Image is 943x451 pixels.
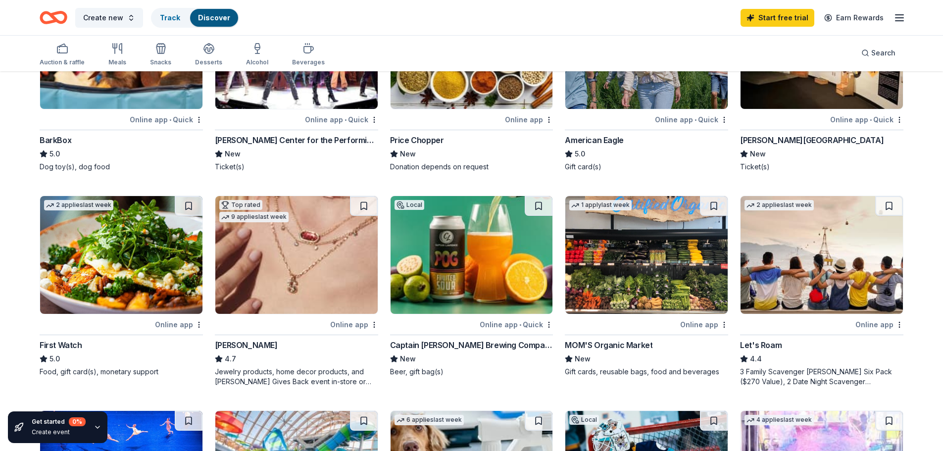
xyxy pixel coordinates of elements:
[195,58,222,66] div: Desserts
[44,200,113,210] div: 2 applies last week
[395,415,464,425] div: 6 applies last week
[215,196,378,314] img: Image for Kendra Scott
[565,196,728,377] a: Image for MOM'S Organic Market1 applylast weekOnline appMOM'S Organic MarketNewGift cards, reusab...
[569,415,599,425] div: Local
[680,318,728,331] div: Online app
[151,8,239,28] button: TrackDiscover
[575,353,591,365] span: New
[215,134,378,146] div: [PERSON_NAME] Center for the Performing Arts
[740,162,903,172] div: Ticket(s)
[505,113,553,126] div: Online app
[198,13,230,22] a: Discover
[292,58,325,66] div: Beverages
[830,113,903,126] div: Online app Quick
[108,39,126,71] button: Meals
[390,134,444,146] div: Price Chopper
[870,116,872,124] span: •
[83,12,123,24] span: Create new
[219,212,289,222] div: 9 applies last week
[215,196,378,387] a: Image for Kendra ScottTop rated9 applieslast weekOnline app[PERSON_NAME]4.7Jewelry products, home...
[75,8,143,28] button: Create new
[225,148,241,160] span: New
[655,113,728,126] div: Online app Quick
[40,339,82,351] div: First Watch
[219,200,262,210] div: Top rated
[215,339,278,351] div: [PERSON_NAME]
[40,196,203,377] a: Image for First Watch2 applieslast weekOnline appFirst Watch5.0Food, gift card(s), monetary support
[565,367,728,377] div: Gift cards, reusable bags, food and beverages
[40,134,71,146] div: BarkBox
[391,196,553,314] img: Image for Captain Lawrence Brewing Company
[50,148,60,160] span: 5.0
[565,339,652,351] div: MOM'S Organic Market
[40,162,203,172] div: Dog toy(s), dog food
[750,353,762,365] span: 4.4
[108,58,126,66] div: Meals
[395,200,424,210] div: Local
[150,58,171,66] div: Snacks
[160,13,180,22] a: Track
[32,417,86,426] div: Get started
[246,58,268,66] div: Alcohol
[40,58,85,66] div: Auction & raffle
[40,196,202,314] img: Image for First Watch
[390,196,553,377] a: Image for Captain Lawrence Brewing CompanyLocalOnline app•QuickCaptain [PERSON_NAME] Brewing Comp...
[246,39,268,71] button: Alcohol
[155,318,203,331] div: Online app
[871,47,895,59] span: Search
[215,162,378,172] div: Ticket(s)
[569,200,632,210] div: 1 apply last week
[855,318,903,331] div: Online app
[818,9,890,27] a: Earn Rewards
[32,428,86,436] div: Create event
[744,200,814,210] div: 2 applies last week
[740,339,782,351] div: Let's Roam
[750,148,766,160] span: New
[69,417,86,426] div: 0 %
[519,321,521,329] span: •
[741,9,814,27] a: Start free trial
[390,162,553,172] div: Donation depends on request
[50,353,60,365] span: 5.0
[565,134,623,146] div: American Eagle
[744,415,814,425] div: 4 applies last week
[292,39,325,71] button: Beverages
[740,134,884,146] div: [PERSON_NAME][GEOGRAPHIC_DATA]
[345,116,347,124] span: •
[741,196,903,314] img: Image for Let's Roam
[305,113,378,126] div: Online app Quick
[215,367,378,387] div: Jewelry products, home decor products, and [PERSON_NAME] Gives Back event in-store or online (or ...
[130,113,203,126] div: Online app Quick
[400,148,416,160] span: New
[390,339,553,351] div: Captain [PERSON_NAME] Brewing Company
[740,196,903,387] a: Image for Let's Roam2 applieslast weekOnline appLet's Roam4.43 Family Scavenger [PERSON_NAME] Six...
[740,367,903,387] div: 3 Family Scavenger [PERSON_NAME] Six Pack ($270 Value), 2 Date Night Scavenger [PERSON_NAME] Two ...
[225,353,236,365] span: 4.7
[400,353,416,365] span: New
[40,39,85,71] button: Auction & raffle
[330,318,378,331] div: Online app
[195,39,222,71] button: Desserts
[40,6,67,29] a: Home
[853,43,903,63] button: Search
[575,148,585,160] span: 5.0
[40,367,203,377] div: Food, gift card(s), monetary support
[169,116,171,124] span: •
[565,162,728,172] div: Gift card(s)
[150,39,171,71] button: Snacks
[695,116,696,124] span: •
[480,318,553,331] div: Online app Quick
[565,196,728,314] img: Image for MOM'S Organic Market
[390,367,553,377] div: Beer, gift bag(s)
